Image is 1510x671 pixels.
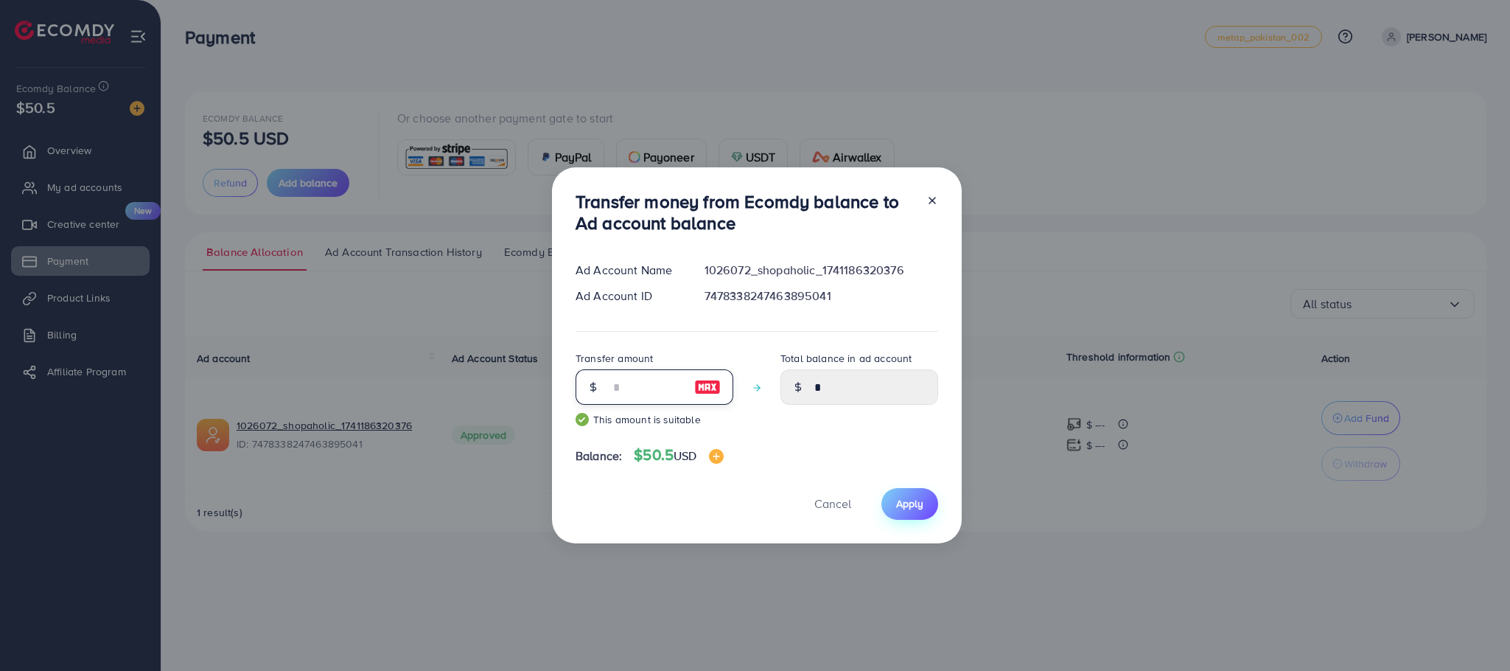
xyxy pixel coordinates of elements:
[796,488,870,520] button: Cancel
[576,351,653,366] label: Transfer amount
[896,496,923,511] span: Apply
[780,351,912,366] label: Total balance in ad account
[709,449,724,464] img: image
[576,191,915,234] h3: Transfer money from Ecomdy balance to Ad account balance
[576,448,622,465] span: Balance:
[564,262,693,279] div: Ad Account Name
[564,288,693,305] div: Ad Account ID
[694,378,721,396] img: image
[576,413,589,426] img: guide
[634,446,723,465] h4: $50.5
[693,262,950,279] div: 1026072_shopaholic_1741186320376
[881,488,938,520] button: Apply
[814,496,851,512] span: Cancel
[1447,605,1499,660] iframe: Chat
[674,448,696,464] span: USD
[693,288,950,305] div: 7478338247463895041
[576,412,733,427] small: This amount is suitable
